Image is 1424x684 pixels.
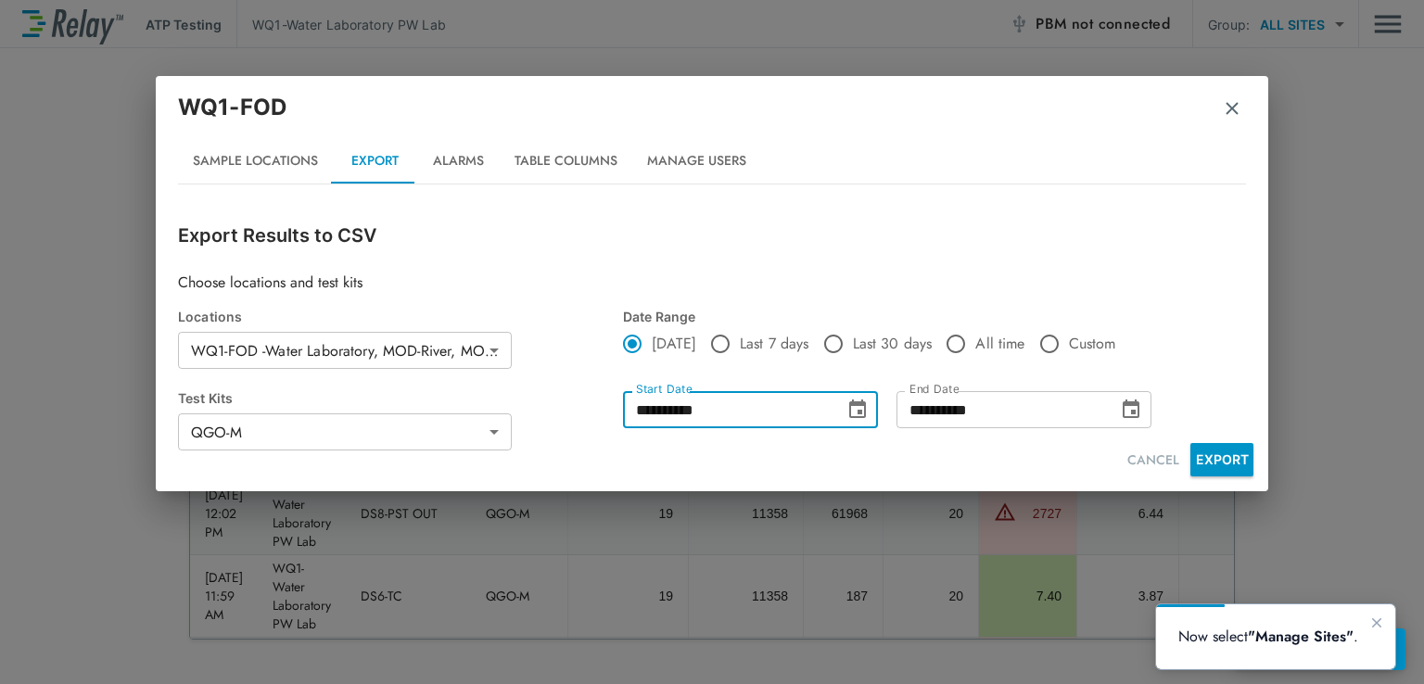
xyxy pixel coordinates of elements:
span: Last 7 days [740,333,809,355]
img: Remove [1223,99,1241,118]
span: [DATE] [652,333,696,355]
div: QGO-M [178,413,512,450]
label: End Date [909,383,959,396]
label: Start Date [636,383,692,396]
span: All time [975,333,1024,355]
button: Alarms [416,139,500,184]
div: Test Kits [178,390,623,406]
button: Export [333,139,416,184]
span: Last 30 days [853,333,933,355]
p: WQ1-FOD [178,91,286,124]
p: Choose locations and test kits [178,272,1246,294]
button: Table Columns [500,139,632,184]
button: Manage Users [632,139,761,184]
button: EXPORT [1190,443,1253,476]
div: Locations [178,309,623,324]
button: Sample Locations [178,139,333,184]
button: CANCEL [1120,443,1187,477]
p: Export Results to CSV [178,222,1246,249]
div: Date Range [623,309,1157,324]
span: Custom [1069,333,1116,355]
div: WQ1-FOD -Water Laboratory, MOD-River, MOD -[GEOGRAPHIC_DATA], MOD-Lamella Clarifier, MOD-MMF, MOD... [178,332,512,369]
button: Choose date, selected date is Aug 29, 2025 [1112,391,1150,428]
button: Choose date, selected date is Aug 29, 2025 [839,391,876,428]
iframe: bubble [1156,604,1395,669]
